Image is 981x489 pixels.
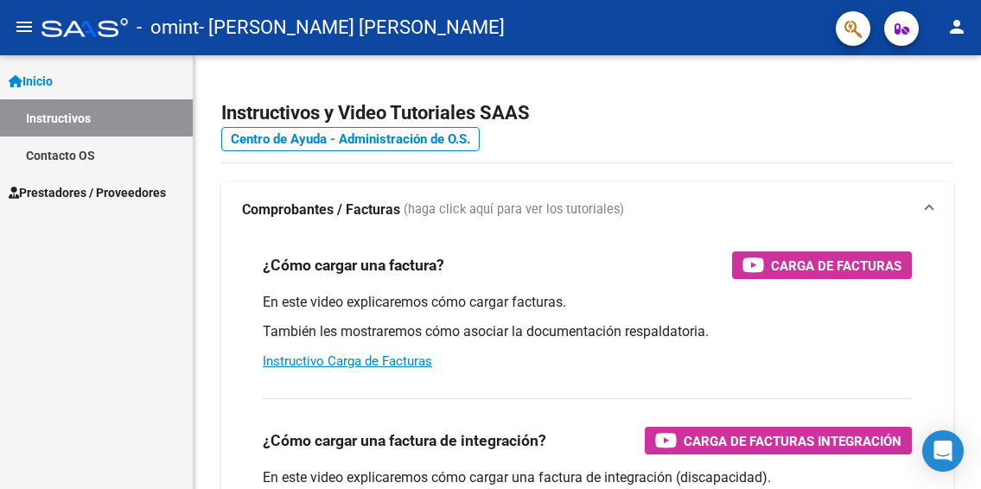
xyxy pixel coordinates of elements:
[221,97,953,130] h2: Instructivos y Video Tutoriales SAAS
[922,430,964,472] div: Open Intercom Messenger
[263,429,546,453] h3: ¿Cómo cargar una factura de integración?
[263,253,444,277] h3: ¿Cómo cargar una factura?
[9,183,166,202] span: Prestadores / Proveedores
[263,293,912,312] p: En este video explicaremos cómo cargar facturas.
[14,16,35,37] mat-icon: menu
[9,72,53,91] span: Inicio
[404,200,624,219] span: (haga click aquí para ver los tutoriales)
[645,427,912,454] button: Carga de Facturas Integración
[242,200,400,219] strong: Comprobantes / Facturas
[946,16,967,37] mat-icon: person
[684,430,901,452] span: Carga de Facturas Integración
[732,251,912,279] button: Carga de Facturas
[263,353,432,369] a: Instructivo Carga de Facturas
[771,255,901,276] span: Carga de Facturas
[199,9,505,47] span: - [PERSON_NAME] [PERSON_NAME]
[221,127,480,151] a: Centro de Ayuda - Administración de O.S.
[263,468,912,487] p: En este video explicaremos cómo cargar una factura de integración (discapacidad).
[137,9,199,47] span: - omint
[263,322,912,341] p: También les mostraremos cómo asociar la documentación respaldatoria.
[221,182,953,238] mat-expansion-panel-header: Comprobantes / Facturas (haga click aquí para ver los tutoriales)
